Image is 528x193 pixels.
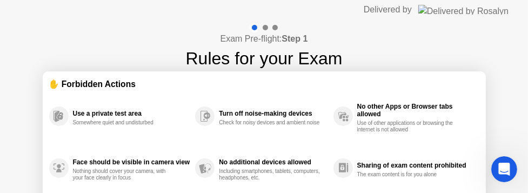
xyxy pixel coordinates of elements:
div: Including smartphones, tablets, computers, headphones, etc. [219,168,321,181]
p: Hi there 👋 [22,77,195,95]
div: Turn off noise-making devices [219,110,328,117]
h4: Exam Pre-flight: [220,32,308,45]
button: Help [144,94,216,137]
h1: Rules for your Exam [186,45,343,71]
div: Somewhere quiet and undisturbed [73,119,175,126]
span: Messages [90,121,127,128]
div: No additional devices allowed [219,158,328,166]
div: Profile image for Tabasum [136,17,158,39]
img: Delivered by Rosalyn [418,5,509,15]
div: Sharing of exam content prohibited [357,162,474,169]
div: Check for noisy devices and ambient noise [219,119,321,126]
img: logo [22,21,94,37]
div: The exam content is for you alone [357,171,459,178]
div: Profile image for Sonny [157,17,178,39]
div: No other Apps or Browser tabs allowed [357,103,474,118]
div: Face should be visible in camera view [73,158,190,166]
div: Use a private test area [73,110,190,117]
b: Step 1 [282,34,308,43]
div: Nothing should cover your camera, with your face clearly in focus [73,168,175,181]
div: Close [186,17,205,37]
button: Messages [72,94,144,137]
span: Home [24,121,48,128]
div: Use of other applications or browsing the internet is not allowed [357,120,459,133]
div: Delivered by [364,3,412,16]
img: Profile image for Abisha [116,17,137,39]
div: ✋ Forbidden Actions [49,78,479,90]
span: Help [171,121,189,128]
iframe: Intercom live chat [491,156,517,182]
